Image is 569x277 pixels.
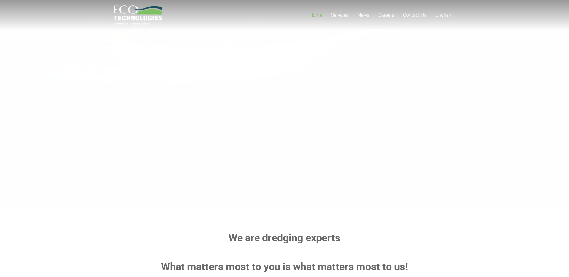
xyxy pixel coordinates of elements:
[403,12,427,18] span: Contact Us
[378,12,394,18] span: Careers
[436,12,451,18] span: English
[229,232,340,244] strong: We are dredging experts
[331,12,349,18] span: Services
[358,12,369,18] span: News
[310,12,322,18] span: Home
[114,5,163,25] a: logo_EcoTech_ASDR_RGB
[161,261,408,273] strong: What matters most to you is what matters most to us!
